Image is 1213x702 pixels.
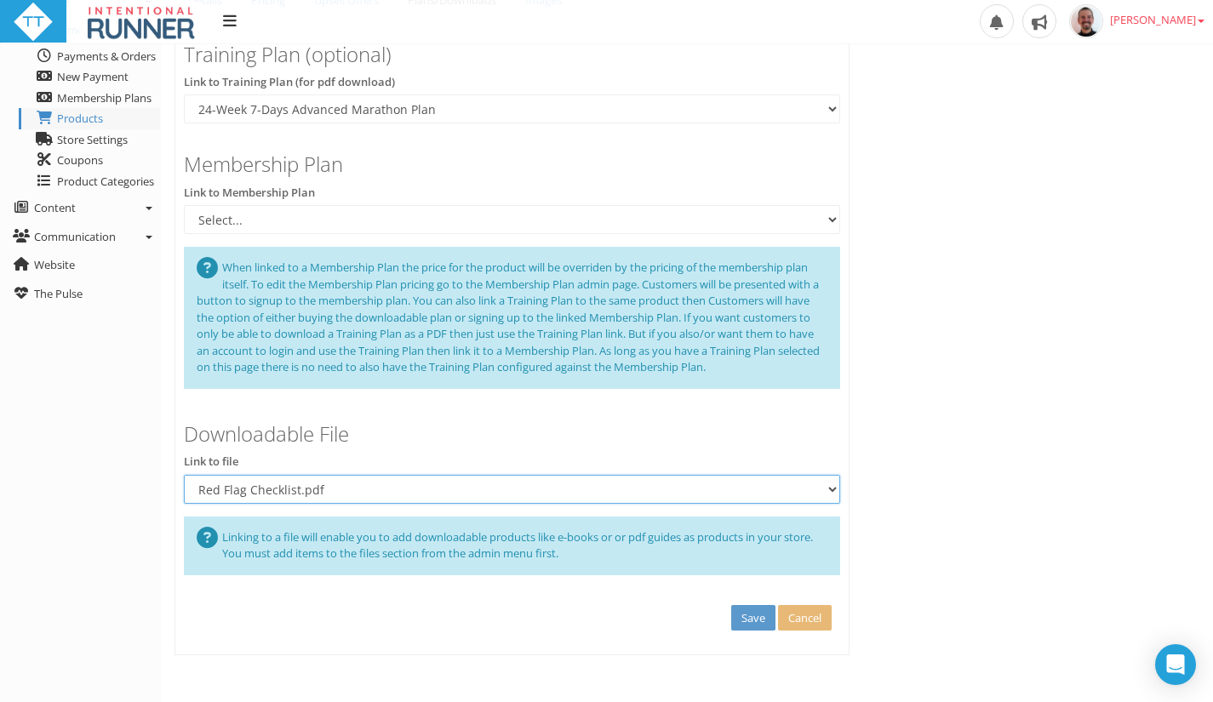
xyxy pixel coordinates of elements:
[1110,12,1204,27] span: [PERSON_NAME]
[13,2,54,43] img: ttbadgewhite_48x48.png
[184,74,395,91] label: Link to Training Plan (for pdf download)
[57,69,129,84] span: New Payment
[57,174,154,189] span: Product Categories
[197,260,820,374] span: When linked to a Membership Plan the price for the product will be overriden by the pricing of th...
[57,132,128,147] span: Store Settings
[731,605,775,631] button: Save
[184,153,840,175] h3: Membership Plan
[57,152,103,168] span: Coupons
[19,46,160,67] a: Payments & Orders
[19,108,160,129] a: Products
[222,529,813,562] span: Linking to a file will enable you to add downloadable products like e-books or or pdf guides as p...
[184,423,840,445] h3: Downloadable File
[57,90,152,106] span: Membership Plans
[19,150,160,171] a: Coupons
[19,88,160,109] a: Membership Plans
[778,605,832,631] button: Cancel
[19,129,160,151] a: Store Settings
[19,171,160,192] a: Product Categories
[34,257,75,272] span: Website
[19,66,160,88] a: New Payment
[184,185,315,202] label: Link to Membership Plan
[34,229,116,244] span: Communication
[34,200,76,215] span: Content
[57,49,156,64] span: Payments & Orders
[57,111,103,126] span: Products
[184,454,238,471] label: Link to file
[1069,4,1103,38] img: f8fe0c634f4026adfcfc8096b3aed953
[79,2,202,43] img: IntentionalRunnerlogoClientPortalandLoginPage.jpg
[184,43,840,66] h3: Training Plan (optional)
[1155,644,1196,685] div: Open Intercom Messenger
[34,286,83,301] span: The Pulse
